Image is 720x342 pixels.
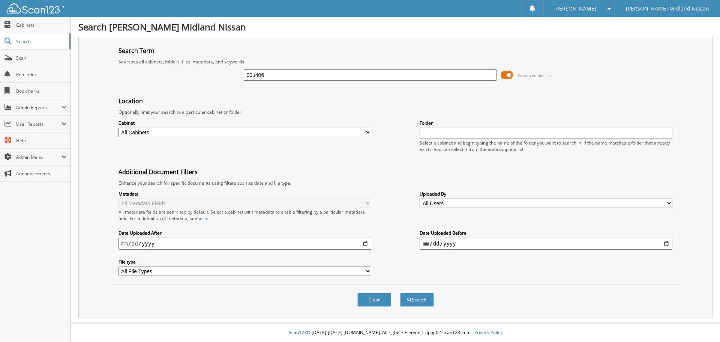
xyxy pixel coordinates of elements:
[78,21,712,33] h1: Search [PERSON_NAME] Midland Nissan
[7,3,64,14] img: scan123-logo-white.svg
[118,259,371,265] label: File type
[289,329,307,336] span: Scan123
[626,6,709,11] span: [PERSON_NAME] Midland Nissan
[420,140,672,152] div: Select a cabinet and begin typing the name of the folder you want to search in. If the name match...
[16,121,61,127] span: User Reports
[71,324,720,342] div: © [DATE]-[DATE] [DOMAIN_NAME]. All rights reserved | appg02-scan123-com |
[118,238,371,250] input: start
[16,22,67,28] span: Cabinets
[118,230,371,236] label: Date Uploaded After
[16,170,67,177] span: Announcements
[554,6,596,11] span: [PERSON_NAME]
[420,230,672,236] label: Date Uploaded Before
[420,238,672,250] input: end
[357,293,391,307] button: Clear
[118,191,371,197] label: Metadata
[474,329,502,336] a: Privacy Policy
[115,180,676,186] div: Enhance your search for specific documents using filters such as date and file type.
[400,293,434,307] button: Search
[115,168,201,176] legend: Additional Document Filters
[16,88,67,94] span: Bookmarks
[16,137,67,144] span: Help
[420,120,672,126] label: Folder
[420,191,672,197] label: Uploaded By
[115,97,147,105] legend: Location
[118,209,371,221] div: All metadata fields are searched by default. Select a cabinet with metadata to enable filtering b...
[16,154,61,160] span: Admin Menu
[115,59,676,65] div: Searches all cabinets, folders, files, metadata, and keywords
[16,104,61,111] span: Admin Reports
[517,72,551,78] span: Advanced Search
[16,71,67,78] span: Reminders
[682,306,720,342] iframe: Chat Widget
[197,215,207,221] a: here
[115,109,676,115] div: Optionally limit your search to a particular cabinet or folder
[16,38,66,45] span: Search
[16,55,67,61] span: Scan
[115,47,158,55] legend: Search Term
[118,120,371,126] label: Cabinet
